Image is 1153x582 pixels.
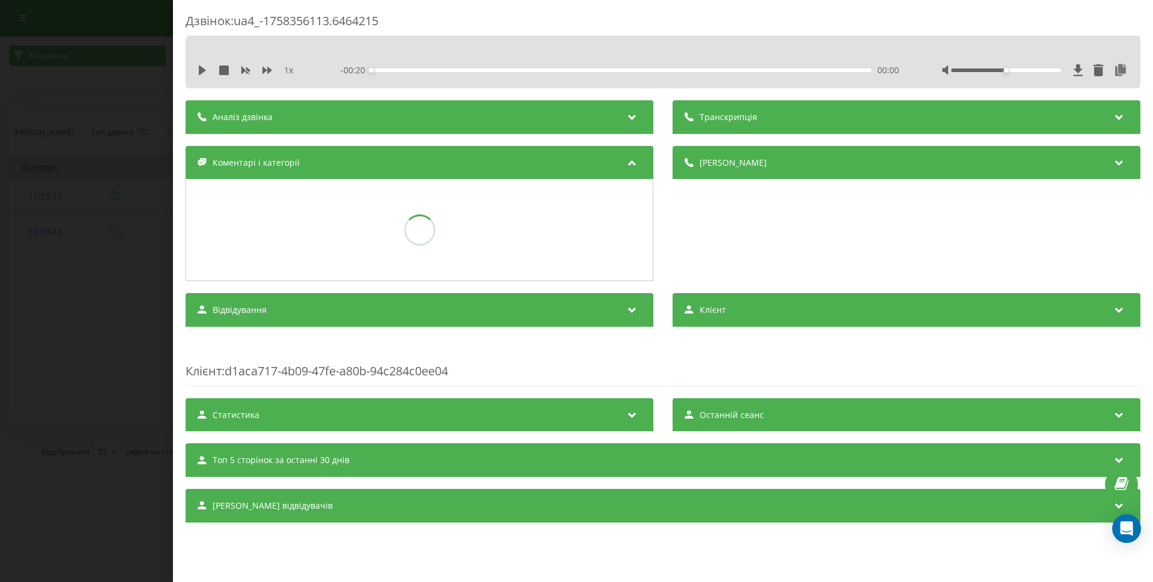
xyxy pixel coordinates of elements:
[186,13,1140,36] div: Дзвінок : ua4_-1758356113.6464215
[213,304,267,316] span: Відвідування
[700,304,726,316] span: Клієнт
[186,363,222,379] span: Клієнт
[700,111,757,123] span: Транскрипція
[213,409,259,421] span: Статистика
[369,68,374,73] div: Accessibility label
[877,64,899,76] span: 00:00
[700,157,767,169] span: [PERSON_NAME]
[213,500,333,512] span: [PERSON_NAME] відвідувачів
[340,64,371,76] span: - 00:20
[1004,68,1009,73] div: Accessibility label
[186,339,1140,386] div: : d1aca717-4b09-47fe-a80b-94c284c0ee04
[213,111,273,123] span: Аналіз дзвінка
[213,157,300,169] span: Коментарі і категорії
[284,64,293,76] span: 1 x
[700,409,764,421] span: Останній сеанс
[1112,514,1141,543] div: Open Intercom Messenger
[213,454,350,466] span: Топ 5 сторінок за останні 30 днів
